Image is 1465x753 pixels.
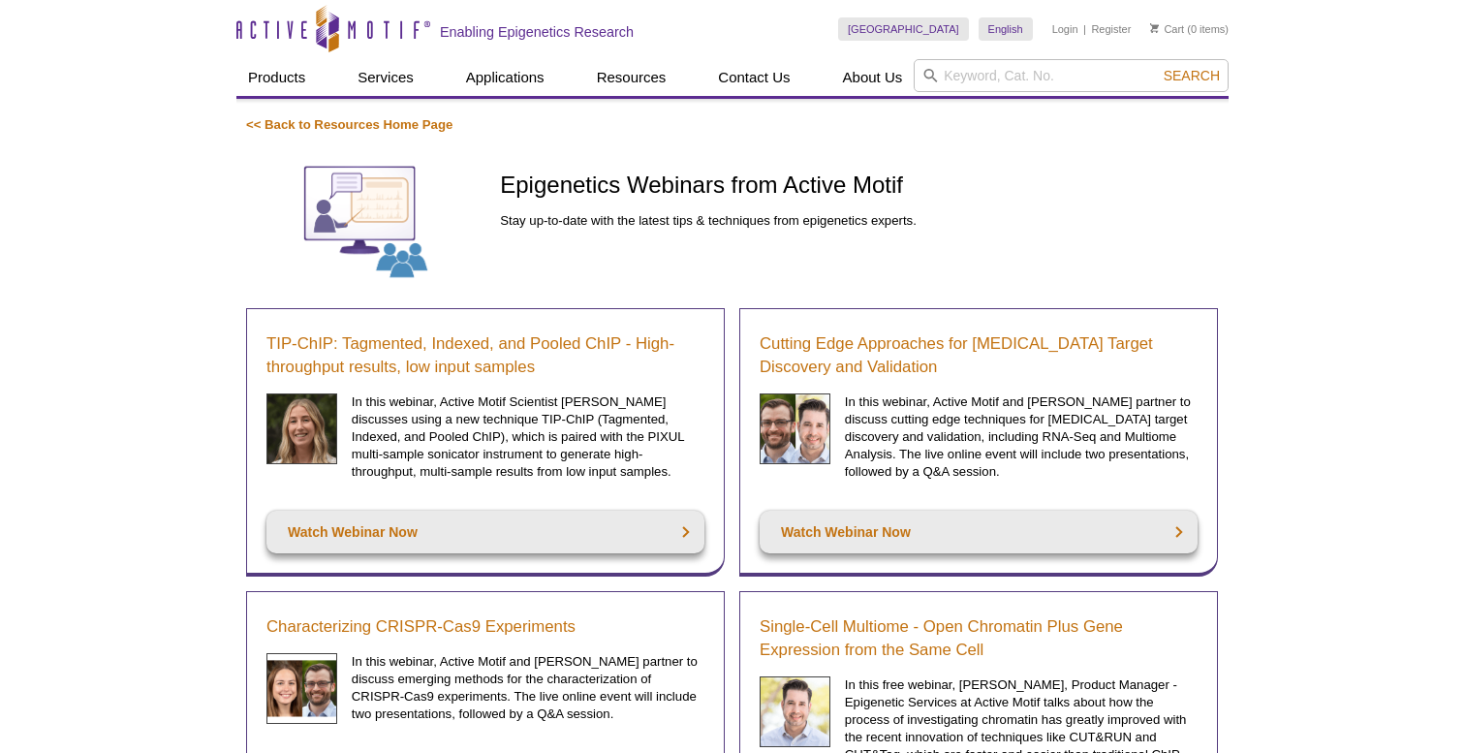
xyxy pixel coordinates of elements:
[831,59,915,96] a: About Us
[246,153,485,289] img: Webinars
[236,59,317,96] a: Products
[500,212,1219,230] p: Stay up-to-date with the latest tips & techniques from epigenetics experts.
[979,17,1033,41] a: English
[760,615,1198,662] a: Single-Cell Multiome - Open Chromatin Plus Gene Expression from the Same Cell
[266,615,576,639] a: Characterizing CRISPR-Cas9 Experiments
[346,59,425,96] a: Services
[914,59,1229,92] input: Keyword, Cat. No.
[266,511,704,553] a: Watch Webinar Now
[266,393,337,464] img: Sarah Traynor headshot
[760,393,830,464] img: Cancer Discovery Webinar
[266,332,704,379] a: TIP-ChIP: Tagmented, Indexed, and Pooled ChIP - High-throughput results, low input samples
[246,117,452,132] a: << Back to Resources Home Page
[706,59,801,96] a: Contact Us
[1091,22,1131,36] a: Register
[440,23,634,41] h2: Enabling Epigenetics Research
[266,653,337,724] img: CRISPR Webinar
[760,332,1198,379] a: Cutting Edge Approaches for [MEDICAL_DATA] Target Discovery and Validation
[352,653,704,723] p: In this webinar, Active Motif and [PERSON_NAME] partner to discuss emerging methods for the chara...
[838,17,969,41] a: [GEOGRAPHIC_DATA]
[1150,17,1229,41] li: (0 items)
[454,59,556,96] a: Applications
[1052,22,1078,36] a: Login
[1158,67,1226,84] button: Search
[1150,23,1159,33] img: Your Cart
[1150,22,1184,36] a: Cart
[760,676,830,747] img: Single-Cell Multiome Webinar
[500,173,1219,201] h1: Epigenetics Webinars from Active Motif
[845,393,1198,481] p: In this webinar, Active Motif and [PERSON_NAME] partner to discuss cutting edge techniques for [M...
[1164,68,1220,83] span: Search
[1083,17,1086,41] li: |
[760,511,1198,553] a: Watch Webinar Now
[352,393,704,481] p: In this webinar, Active Motif Scientist [PERSON_NAME] discusses using a new technique TIP-ChIP (T...
[585,59,678,96] a: Resources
